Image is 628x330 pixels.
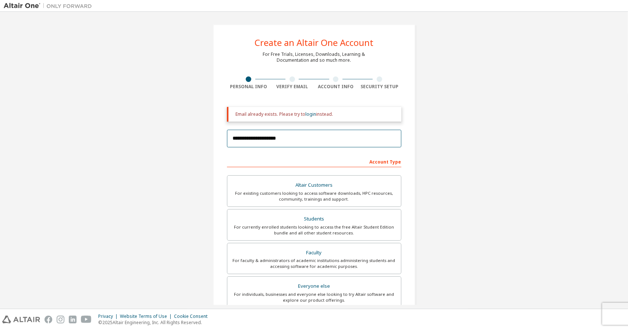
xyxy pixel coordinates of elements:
[120,313,174,319] div: Website Terms of Use
[232,291,397,303] div: For individuals, businesses and everyone else looking to try Altair software and explore our prod...
[98,313,120,319] div: Privacy
[306,111,316,117] a: login
[358,84,401,90] div: Security Setup
[270,84,314,90] div: Verify Email
[2,316,40,323] img: altair_logo.svg
[263,51,365,63] div: For Free Trials, Licenses, Downloads, Learning & Documentation and so much more.
[232,214,397,224] div: Students
[98,319,212,326] p: © 2025 Altair Engineering, Inc. All Rights Reserved.
[81,316,92,323] img: youtube.svg
[232,224,397,236] div: For currently enrolled students looking to access the free Altair Student Edition bundle and all ...
[4,2,96,10] img: Altair One
[69,316,77,323] img: linkedin.svg
[232,281,397,291] div: Everyone else
[232,258,397,269] div: For faculty & administrators of academic institutions administering students and accessing softwa...
[232,190,397,202] div: For existing customers looking to access software downloads, HPC resources, community, trainings ...
[232,248,397,258] div: Faculty
[314,84,358,90] div: Account Info
[227,155,401,167] div: Account Type
[45,316,52,323] img: facebook.svg
[57,316,64,323] img: instagram.svg
[236,111,395,117] div: Email already exists. Please try to instead.
[174,313,212,319] div: Cookie Consent
[232,180,397,190] div: Altair Customers
[255,38,373,47] div: Create an Altair One Account
[227,84,271,90] div: Personal Info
